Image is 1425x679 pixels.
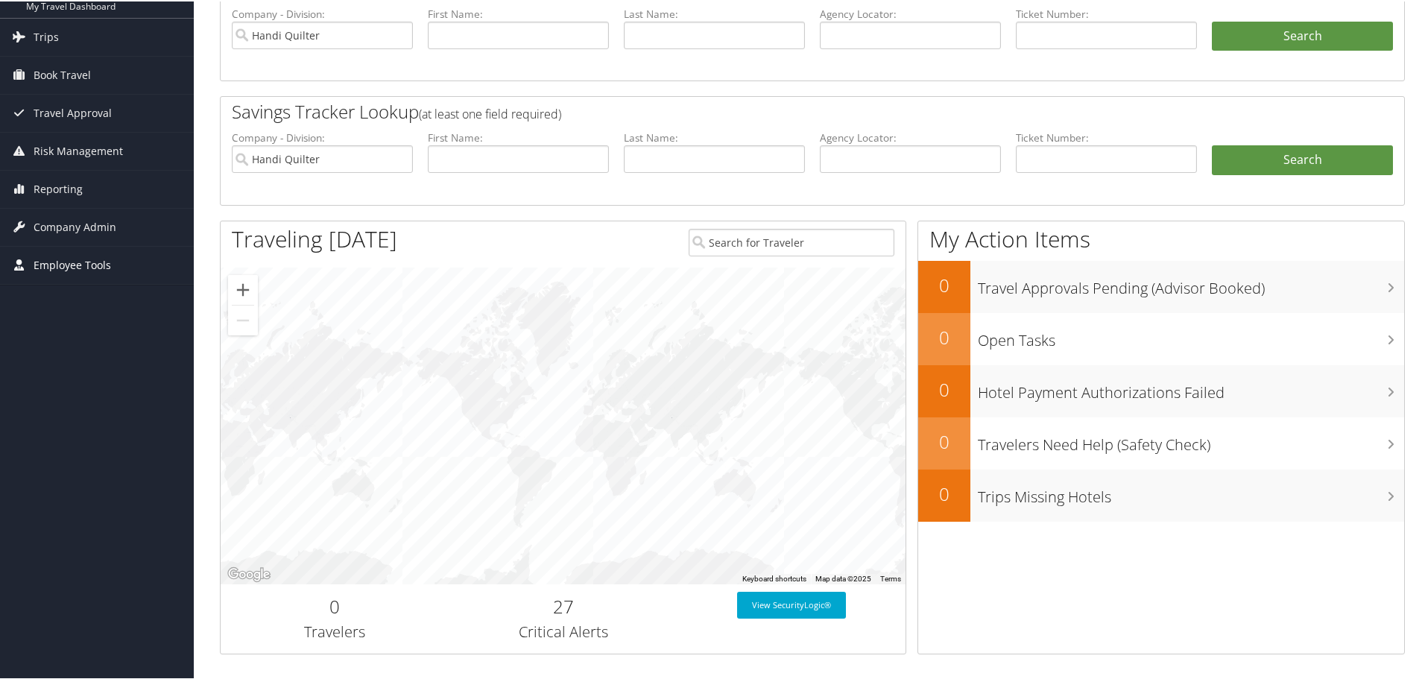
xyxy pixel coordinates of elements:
[978,321,1404,350] h3: Open Tasks
[460,620,666,641] h3: Critical Alerts
[742,572,806,583] button: Keyboard shortcuts
[918,364,1404,416] a: 0Hotel Payment Authorizations Failed
[428,129,609,144] label: First Name:
[34,55,91,92] span: Book Travel
[34,169,83,206] span: Reporting
[978,269,1404,297] h3: Travel Approvals Pending (Advisor Booked)
[820,129,1001,144] label: Agency Locator:
[918,323,970,349] h2: 0
[232,222,397,253] h1: Traveling [DATE]
[918,271,970,297] h2: 0
[34,207,116,244] span: Company Admin
[918,468,1404,520] a: 0Trips Missing Hotels
[918,222,1404,253] h1: My Action Items
[34,245,111,282] span: Employee Tools
[232,620,437,641] h3: Travelers
[1212,144,1393,174] a: Search
[232,593,437,618] h2: 0
[978,478,1404,506] h3: Trips Missing Hotels
[624,129,805,144] label: Last Name:
[419,104,561,121] span: (at least one field required)
[1212,20,1393,50] button: Search
[978,426,1404,454] h3: Travelers Need Help (Safety Check)
[232,5,413,20] label: Company - Division:
[224,563,274,583] img: Google
[820,5,1001,20] label: Agency Locator:
[34,93,112,130] span: Travel Approval
[428,5,609,20] label: First Name:
[34,17,59,54] span: Trips
[918,376,970,401] h2: 0
[34,131,123,168] span: Risk Management
[224,563,274,583] a: Open this area in Google Maps (opens a new window)
[918,259,1404,312] a: 0Travel Approvals Pending (Advisor Booked)
[624,5,805,20] label: Last Name:
[232,144,413,171] input: search accounts
[737,590,846,617] a: View SecurityLogic®
[815,573,871,581] span: Map data ©2025
[232,98,1295,123] h2: Savings Tracker Lookup
[1016,129,1197,144] label: Ticket Number:
[228,304,258,334] button: Zoom out
[918,416,1404,468] a: 0Travelers Need Help (Safety Check)
[689,227,894,255] input: Search for Traveler
[228,274,258,303] button: Zoom in
[918,428,970,453] h2: 0
[232,129,413,144] label: Company - Division:
[918,312,1404,364] a: 0Open Tasks
[880,573,901,581] a: Terms (opens in new tab)
[918,480,970,505] h2: 0
[978,373,1404,402] h3: Hotel Payment Authorizations Failed
[1016,5,1197,20] label: Ticket Number:
[460,593,666,618] h2: 27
